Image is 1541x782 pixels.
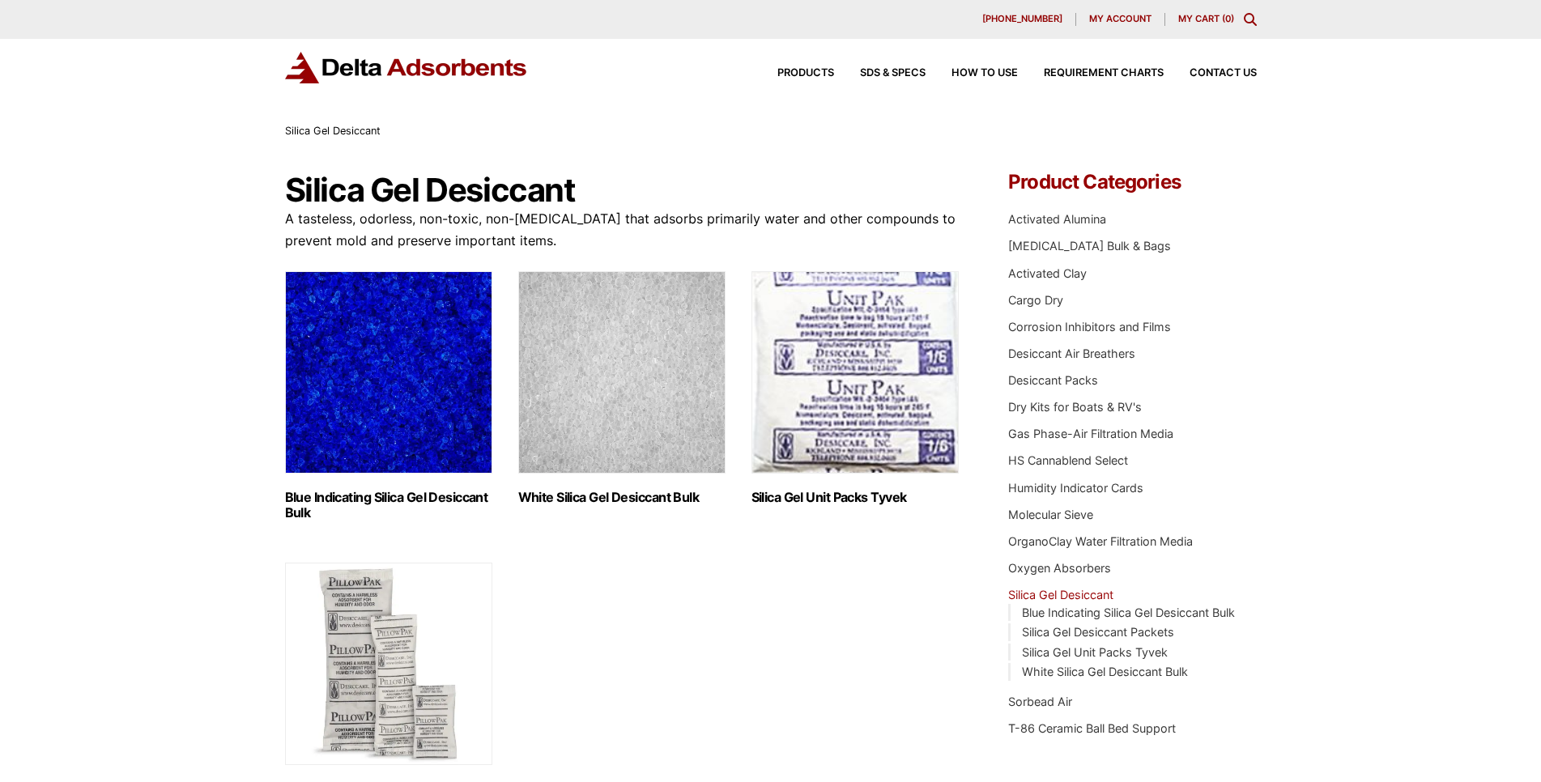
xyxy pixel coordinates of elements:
[1018,68,1164,79] a: Requirement Charts
[751,68,834,79] a: Products
[1244,13,1257,26] div: Toggle Modal Content
[834,68,926,79] a: SDS & SPECS
[285,271,492,474] img: Blue Indicating Silica Gel Desiccant Bulk
[1089,15,1151,23] span: My account
[1008,721,1176,735] a: T-86 Ceramic Ball Bed Support
[1008,453,1128,467] a: HS Cannablend Select
[926,68,1018,79] a: How to Use
[285,208,960,252] p: A tasteless, odorless, non-toxic, non-[MEDICAL_DATA] that adsorbs primarily water and other compo...
[1022,625,1174,639] a: Silica Gel Desiccant Packets
[1008,172,1256,192] h4: Product Categories
[1076,13,1165,26] a: My account
[777,68,834,79] span: Products
[751,490,959,505] h2: Silica Gel Unit Packs Tyvek
[1178,13,1234,24] a: My Cart (0)
[751,271,959,474] img: Silica Gel Unit Packs Tyvek
[982,15,1062,23] span: [PHONE_NUMBER]
[1008,320,1171,334] a: Corrosion Inhibitors and Films
[1190,68,1257,79] span: Contact Us
[518,490,726,505] h2: White Silica Gel Desiccant Bulk
[1008,427,1173,440] a: Gas Phase-Air Filtration Media
[1022,645,1168,659] a: Silica Gel Unit Packs Tyvek
[1008,561,1111,575] a: Oxygen Absorbers
[1008,400,1142,414] a: Dry Kits for Boats & RV's
[285,271,492,521] a: Visit product category Blue Indicating Silica Gel Desiccant Bulk
[285,490,492,521] h2: Blue Indicating Silica Gel Desiccant Bulk
[1008,508,1093,521] a: Molecular Sieve
[1225,13,1231,24] span: 0
[1164,68,1257,79] a: Contact Us
[1008,695,1072,708] a: Sorbead Air
[951,68,1018,79] span: How to Use
[860,68,926,79] span: SDS & SPECS
[969,13,1076,26] a: [PHONE_NUMBER]
[1022,606,1235,619] a: Blue Indicating Silica Gel Desiccant Bulk
[1008,266,1087,280] a: Activated Clay
[1008,239,1171,253] a: [MEDICAL_DATA] Bulk & Bags
[1008,481,1143,495] a: Humidity Indicator Cards
[1008,293,1063,307] a: Cargo Dry
[1008,373,1098,387] a: Desiccant Packs
[1044,68,1164,79] span: Requirement Charts
[1022,665,1188,678] a: White Silica Gel Desiccant Bulk
[518,271,726,505] a: Visit product category White Silica Gel Desiccant Bulk
[285,172,960,208] h1: Silica Gel Desiccant
[285,125,381,137] span: Silica Gel Desiccant
[1008,346,1135,360] a: Desiccant Air Breathers
[1008,588,1113,601] a: Silica Gel Desiccant
[1008,212,1106,226] a: Activated Alumina
[1008,534,1193,548] a: OrganoClay Water Filtration Media
[285,52,528,83] img: Delta Adsorbents
[518,271,726,474] img: White Silica Gel Desiccant Bulk
[285,563,492,765] img: Silica Gel Desiccant Packets
[751,271,959,505] a: Visit product category Silica Gel Unit Packs Tyvek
